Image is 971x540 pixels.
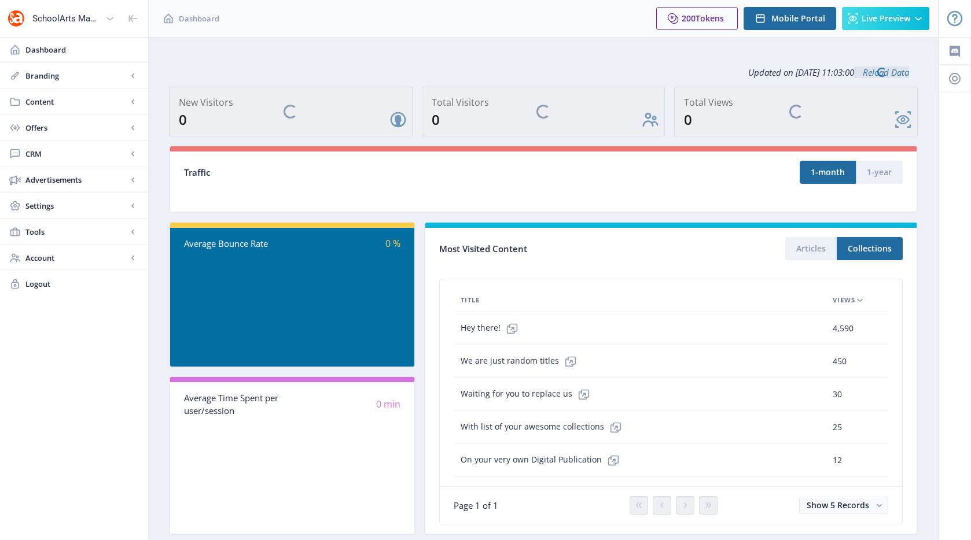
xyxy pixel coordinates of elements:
[184,166,543,179] div: Traffic
[461,293,480,307] span: Title
[25,252,127,264] span: Account
[292,398,400,411] div: 0 min
[461,416,627,439] span: With list of your awesome collections
[184,391,292,417] div: Average Time Spent per user/session
[461,350,582,373] span: We are just random titles
[25,148,127,160] span: CRM
[862,14,910,23] span: Live Preview
[785,237,837,260] button: Articles
[854,66,909,78] a: Reload Data
[25,226,127,238] span: Tools
[799,497,888,514] button: Show 5 Records
[744,7,836,30] button: Mobile Portal
[25,96,127,108] span: Content
[32,6,101,31] div: SchoolArts Magazine
[842,7,929,30] button: Live Preview
[25,200,127,212] span: Settings
[25,70,127,82] span: Branding
[833,420,842,434] span: 25
[461,449,625,472] span: On your very own Digital Publication
[771,14,825,23] span: Mobile Portal
[833,453,842,467] span: 12
[184,237,292,250] div: Average Bounce Rate
[833,354,847,368] span: 450
[837,237,903,260] button: Collections
[454,500,498,511] span: Page 1 of 1
[25,44,139,56] span: Dashboard
[439,240,671,258] div: Most Visited Content
[800,161,856,184] button: 1-month
[25,122,127,134] span: Offers
[696,13,724,24] span: Tokens
[169,58,918,87] div: Updated on [DATE] 11:03:00
[461,317,524,340] span: Hey there!
[385,237,400,250] span: 0 %
[461,383,595,406] span: Waiting for you to replace us
[807,500,869,511] span: Show 5 Records
[25,278,139,290] span: Logout
[833,387,842,401] span: 30
[656,7,738,30] button: 200Tokens
[25,174,127,186] span: Advertisements
[833,293,855,307] span: Views
[179,13,219,24] span: Dashboard
[7,9,25,28] img: properties.app_icon.png
[856,161,903,184] button: 1-year
[833,321,854,335] span: 4,590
